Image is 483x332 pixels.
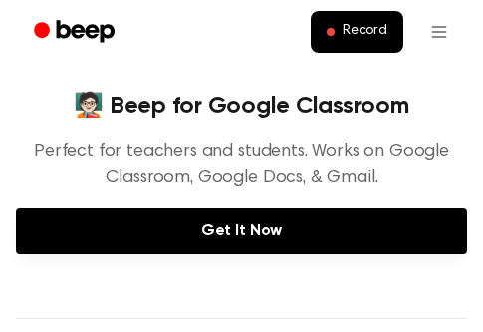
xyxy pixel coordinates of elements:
h4: 🧑🏻‍🏫 Beep for Google Classroom [19,90,465,123]
button: Open menu [415,8,463,56]
a: Beep [20,13,132,52]
p: Perfect for teachers and students. Works on Google Classroom, Google Docs, & Gmail. [19,139,465,192]
a: Get It Now [16,208,467,254]
span: Record [343,23,387,41]
button: Record [311,11,403,53]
